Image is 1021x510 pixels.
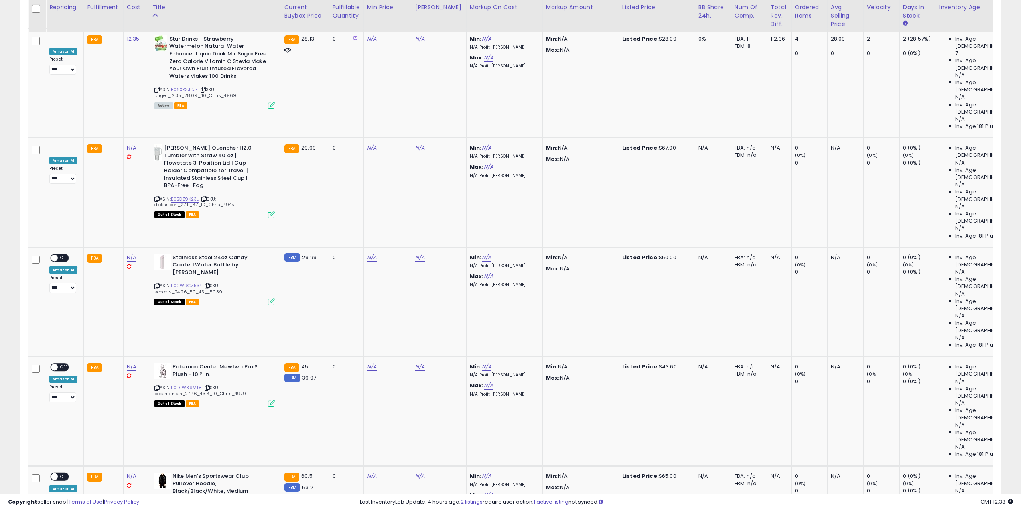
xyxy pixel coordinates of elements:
[470,382,484,389] b: Max:
[154,102,173,109] span: All listings currently available for purchase on Amazon
[867,473,899,480] div: 0
[795,363,827,370] div: 0
[470,254,482,261] b: Min:
[698,144,725,152] div: N/A
[622,254,689,261] div: $50.00
[735,35,761,43] div: FBA: 11
[771,3,788,28] div: Total Rev. Diff.
[415,472,425,480] a: N/A
[154,384,246,396] span: | SKU: pokemoncen_24.46_43.6_10_Chris_4979
[546,484,613,491] p: N/A
[8,498,37,506] strong: Copyright
[698,473,725,480] div: N/A
[955,116,965,123] span: N/A
[546,254,613,261] p: N/A
[333,35,357,43] div: 0
[284,144,299,153] small: FBA
[49,384,77,402] div: Preset:
[867,3,896,12] div: Velocity
[470,144,482,152] b: Min:
[470,272,484,280] b: Max:
[955,451,997,458] span: Inv. Age 181 Plus:
[87,144,102,153] small: FBA
[154,282,222,295] span: | SKU: scheels_24.26_50_45__5039
[795,262,806,268] small: (0%)
[484,272,493,280] a: N/A
[154,254,275,305] div: ASIN:
[470,282,536,288] p: N/A Profit [PERSON_NAME]
[867,35,899,43] div: 2
[186,400,199,407] span: FBA
[127,254,136,262] a: N/A
[955,225,965,232] span: N/A
[546,144,613,152] p: N/A
[831,473,857,480] div: N/A
[154,473,171,489] img: 31ds1u6CEtL._SL40_.jpg
[867,159,899,167] div: 0
[169,35,267,82] b: Stur Drinks - Strawberry Watermelon Natural Water Enhancer Liquid Drink Mix Sugar Free Zero Calor...
[831,144,857,152] div: N/A
[546,473,613,480] p: N/A
[58,364,71,371] span: OFF
[470,372,536,378] p: N/A Profit [PERSON_NAME]
[735,152,761,159] div: FBM: n/a
[367,35,377,43] a: N/A
[867,378,899,385] div: 0
[87,35,102,44] small: FBA
[795,50,827,57] div: 0
[470,173,536,179] p: N/A Profit [PERSON_NAME]
[903,378,936,385] div: 0 (0%)
[903,50,936,57] div: 0 (0%)
[461,498,483,506] a: 2 listings
[795,159,827,167] div: 0
[735,3,764,20] div: Num of Comp.
[482,472,491,480] a: N/A
[622,35,689,43] div: $28.09
[482,35,491,43] a: N/A
[903,20,908,27] small: Days In Stock.
[771,35,785,43] div: 112.36
[867,50,899,57] div: 0
[955,123,997,130] span: Inv. Age 181 Plus:
[482,254,491,262] a: N/A
[301,363,308,370] span: 45
[284,483,300,492] small: FBM
[867,371,878,377] small: (0%)
[470,392,536,397] p: N/A Profit [PERSON_NAME]
[470,163,484,171] b: Max:
[795,3,824,20] div: Ordered Items
[127,3,146,12] div: Cost
[903,35,936,43] div: 2 (28.57%)
[87,363,102,372] small: FBA
[415,363,425,371] a: N/A
[867,144,899,152] div: 0
[301,144,316,152] span: 29.99
[622,144,659,152] b: Listed Price:
[470,363,482,370] b: Min:
[955,181,965,188] span: N/A
[302,484,313,491] span: 53.2
[49,157,77,164] div: Amazon AI
[622,3,692,12] div: Listed Price
[546,363,613,370] p: N/A
[49,57,77,75] div: Preset:
[546,144,558,152] strong: Min:
[867,262,878,268] small: (0%)
[482,144,491,152] a: N/A
[867,268,899,276] div: 0
[484,163,493,171] a: N/A
[735,480,761,487] div: FBM: n/a
[58,254,71,261] span: OFF
[470,3,539,12] div: Markup on Cost
[171,86,198,93] a: B06XR3JDJF
[284,374,300,382] small: FBM
[284,3,326,20] div: Current Buybox Price
[831,35,863,43] div: 28.09
[546,35,613,43] p: N/A
[546,46,560,54] strong: Max:
[367,254,377,262] a: N/A
[154,299,185,305] span: All listings that are currently out of stock and unavailable for purchase on Amazon
[333,363,357,370] div: 0
[698,3,728,20] div: BB Share 24h.
[49,275,77,293] div: Preset:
